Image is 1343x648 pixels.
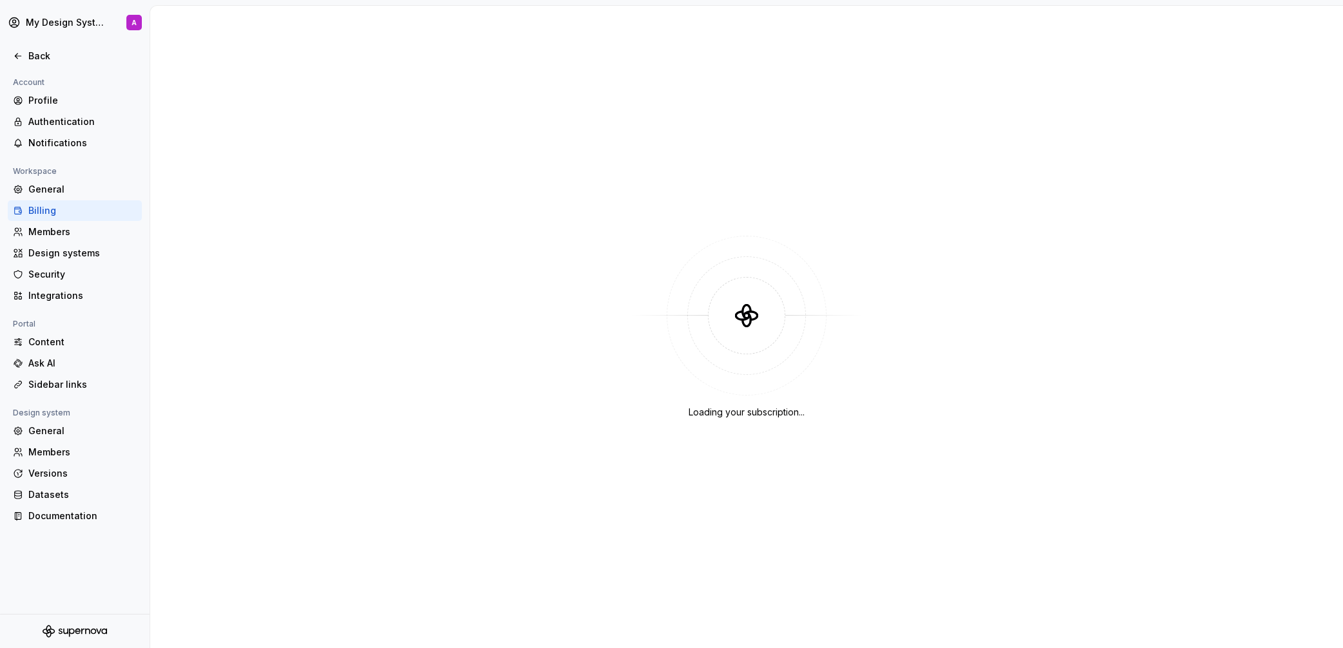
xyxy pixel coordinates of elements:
[8,111,142,132] a: Authentication
[28,94,137,107] div: Profile
[28,424,137,437] div: General
[8,222,142,242] a: Members
[8,463,142,484] a: Versions
[28,137,137,149] div: Notifications
[28,183,137,196] div: General
[8,133,142,153] a: Notifications
[8,353,142,374] a: Ask AI
[8,200,142,221] a: Billing
[8,442,142,462] a: Members
[28,247,137,260] div: Design systems
[8,46,142,66] a: Back
[8,374,142,395] a: Sidebar links
[8,90,142,111] a: Profile
[8,316,41,332] div: Portal
[8,332,142,352] a: Content
[8,179,142,200] a: General
[8,285,142,306] a: Integrations
[28,510,137,522] div: Documentation
[8,75,50,90] div: Account
[28,204,137,217] div: Billing
[28,115,137,128] div: Authentication
[28,289,137,302] div: Integrations
[132,17,137,28] div: A
[8,484,142,505] a: Datasets
[8,243,142,263] a: Design systems
[8,506,142,526] a: Documentation
[26,16,108,29] div: My Design System
[28,467,137,480] div: Versions
[28,488,137,501] div: Datasets
[28,268,137,281] div: Security
[8,164,62,179] div: Workspace
[28,378,137,391] div: Sidebar links
[8,264,142,285] a: Security
[43,625,107,638] svg: Supernova Logo
[28,50,137,62] div: Back
[28,336,137,348] div: Content
[28,446,137,459] div: Members
[3,8,147,37] button: My Design SystemA
[8,405,75,421] div: Design system
[28,225,137,238] div: Members
[8,421,142,441] a: General
[28,357,137,370] div: Ask AI
[689,406,805,419] div: Loading your subscription...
